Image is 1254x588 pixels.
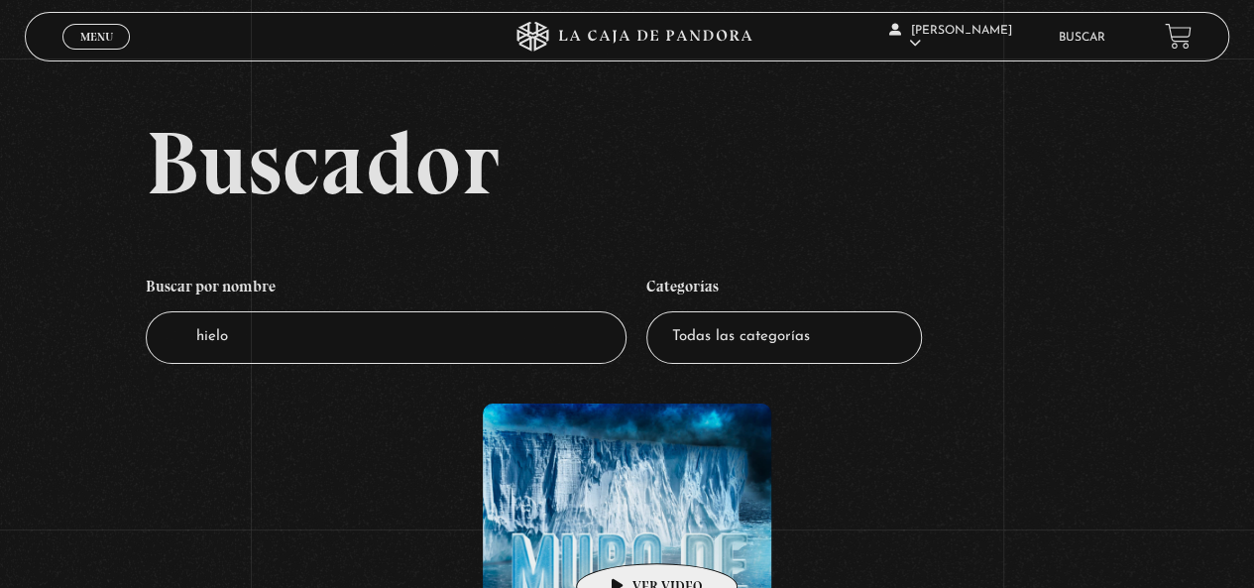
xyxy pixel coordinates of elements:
[146,267,627,312] h4: Buscar por nombre
[1165,23,1192,50] a: View your shopping cart
[889,25,1012,50] span: [PERSON_NAME]
[73,48,120,61] span: Cerrar
[80,31,113,43] span: Menu
[146,118,1229,207] h2: Buscador
[1059,32,1105,44] a: Buscar
[646,267,922,312] h4: Categorías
